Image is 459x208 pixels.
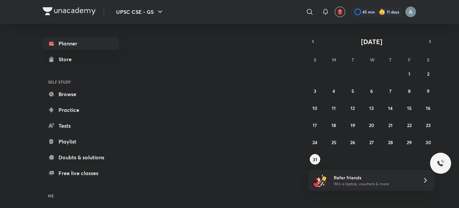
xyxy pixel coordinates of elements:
abbr: Tuesday [351,57,354,63]
abbr: August 8, 2025 [408,88,411,94]
abbr: August 23, 2025 [426,122,431,128]
div: Store [59,55,76,63]
abbr: August 31, 2025 [313,156,317,163]
button: August 12, 2025 [348,103,358,113]
abbr: Monday [332,57,336,63]
abbr: August 17, 2025 [313,122,317,128]
abbr: August 11, 2025 [332,105,336,111]
abbr: August 25, 2025 [331,139,336,145]
a: Doubts & solutions [43,151,119,164]
button: [DATE] [318,37,425,46]
a: Free live classes [43,167,119,180]
abbr: August 21, 2025 [388,122,393,128]
img: streak [379,9,385,15]
button: August 19, 2025 [348,120,358,130]
img: avatar [337,9,343,15]
a: Browse [43,88,119,101]
abbr: Saturday [427,57,429,63]
a: Practice [43,103,119,117]
abbr: August 2, 2025 [427,71,429,77]
abbr: August 18, 2025 [331,122,336,128]
button: August 30, 2025 [423,137,433,147]
button: August 27, 2025 [366,137,377,147]
button: August 20, 2025 [366,120,377,130]
h6: ME [43,190,119,201]
abbr: August 13, 2025 [369,105,374,111]
button: August 26, 2025 [348,137,358,147]
abbr: Friday [408,57,411,63]
abbr: August 28, 2025 [388,139,393,145]
img: Anu Singh [405,6,416,17]
button: August 4, 2025 [328,86,339,96]
button: August 23, 2025 [423,120,433,130]
abbr: August 22, 2025 [407,122,412,128]
button: August 28, 2025 [385,137,396,147]
button: August 18, 2025 [328,120,339,130]
img: Company Logo [43,7,96,15]
button: August 15, 2025 [404,103,415,113]
a: Playlist [43,135,119,148]
button: August 17, 2025 [310,120,320,130]
abbr: August 1, 2025 [408,71,410,77]
h6: Refer friends [334,174,415,181]
abbr: August 14, 2025 [388,105,393,111]
abbr: August 4, 2025 [332,88,335,94]
abbr: August 19, 2025 [350,122,355,128]
abbr: August 5, 2025 [351,88,354,94]
abbr: August 16, 2025 [426,105,430,111]
button: August 24, 2025 [310,137,320,147]
abbr: Sunday [314,57,316,63]
abbr: August 12, 2025 [350,105,355,111]
abbr: August 15, 2025 [407,105,412,111]
button: August 9, 2025 [423,86,433,96]
button: August 22, 2025 [404,120,415,130]
button: August 25, 2025 [328,137,339,147]
abbr: August 24, 2025 [312,139,317,145]
button: August 31, 2025 [310,154,320,165]
a: Company Logo [43,7,96,17]
span: [DATE] [361,37,382,46]
abbr: August 9, 2025 [427,88,429,94]
button: August 11, 2025 [328,103,339,113]
button: August 8, 2025 [404,86,415,96]
button: August 10, 2025 [310,103,320,113]
abbr: Wednesday [370,57,374,63]
button: August 7, 2025 [385,86,396,96]
button: August 1, 2025 [404,68,415,79]
button: August 13, 2025 [366,103,377,113]
img: ttu [437,159,445,167]
abbr: August 20, 2025 [369,122,374,128]
abbr: August 27, 2025 [369,139,374,145]
img: referral [314,174,327,187]
button: August 14, 2025 [385,103,396,113]
button: August 3, 2025 [310,86,320,96]
abbr: August 6, 2025 [370,88,373,94]
abbr: August 26, 2025 [350,139,355,145]
abbr: August 3, 2025 [314,88,316,94]
abbr: August 29, 2025 [407,139,412,145]
button: August 6, 2025 [366,86,377,96]
button: avatar [335,7,345,17]
abbr: August 7, 2025 [389,88,392,94]
abbr: Thursday [389,57,392,63]
a: Store [43,53,119,66]
button: UPSC CSE - GS [112,5,168,18]
abbr: August 30, 2025 [425,139,431,145]
h6: SELF STUDY [43,76,119,88]
button: August 16, 2025 [423,103,433,113]
button: August 2, 2025 [423,68,433,79]
button: August 21, 2025 [385,120,396,130]
a: Tests [43,119,119,132]
button: August 5, 2025 [348,86,358,96]
p: Win a laptop, vouchers & more [334,181,415,187]
abbr: August 10, 2025 [312,105,317,111]
a: Planner [43,37,119,50]
button: August 29, 2025 [404,137,415,147]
